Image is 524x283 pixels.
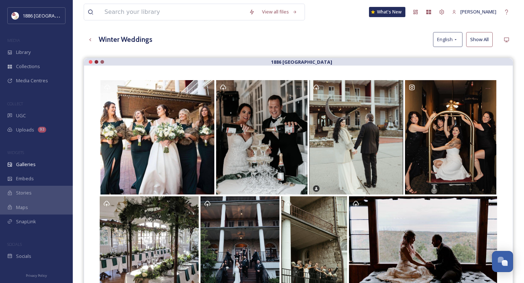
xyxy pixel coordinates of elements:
[12,12,19,19] img: logos.png
[16,112,26,119] span: UGC
[16,77,48,84] span: Media Centres
[16,175,34,182] span: Embeds
[7,150,24,155] span: WIDGETS
[437,36,453,43] span: English
[16,49,31,56] span: Library
[16,253,31,260] span: Socials
[369,7,405,17] a: What's New
[16,63,40,70] span: Collections
[258,5,301,19] a: View all files
[448,5,500,19] a: [PERSON_NAME]
[7,241,22,247] span: SOCIALS
[99,34,152,45] h3: Winter Weddings
[38,127,46,133] div: 93
[460,8,496,15] span: [PERSON_NAME]
[492,251,513,272] button: Open Chat
[271,59,332,65] strong: 1886 [GEOGRAPHIC_DATA]
[16,161,36,168] span: Galleries
[26,273,47,278] span: Privacy Policy
[101,4,245,20] input: Search your library
[7,101,23,106] span: COLLECT
[16,204,28,211] span: Maps
[23,12,80,19] span: 1886 [GEOGRAPHIC_DATA]
[26,271,47,279] a: Privacy Policy
[466,32,493,47] button: Show All
[16,189,32,196] span: Stories
[7,38,20,43] span: MEDIA
[16,126,34,133] span: Uploads
[404,80,497,194] a: Rights approved at 2024-08-12T16:54:23.389+0000 by dani.waldroup
[16,218,36,225] span: SnapLink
